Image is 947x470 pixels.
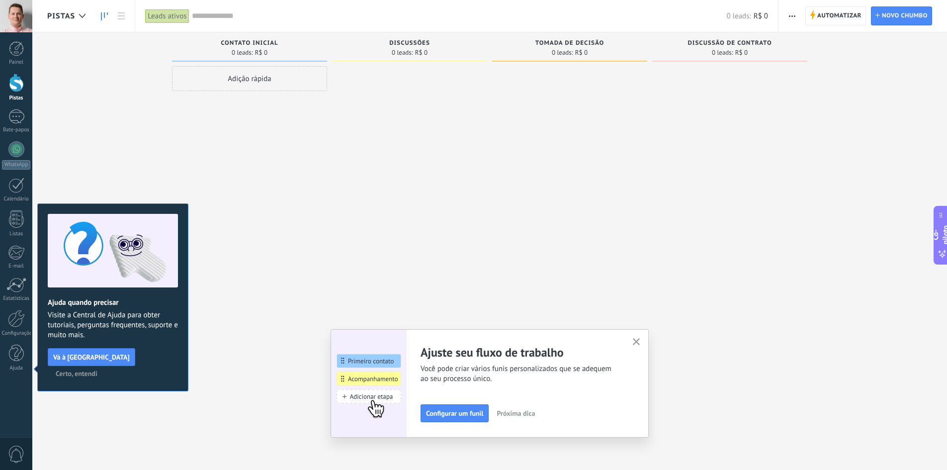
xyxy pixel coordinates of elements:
[255,48,267,57] font: R$ 0
[47,11,75,21] font: Pistas
[3,295,29,302] font: Estatísticas
[51,366,102,381] button: Certo, entendi
[221,39,278,47] font: Contato inicial
[389,39,430,47] font: Discussões
[688,39,772,47] font: Discussão de contrato
[805,6,866,25] a: Automatizar
[337,40,482,48] div: Discussões
[148,11,186,21] font: Leads ativos
[882,12,928,19] font: Novo chumbo
[4,161,28,168] font: WhatsApp
[113,6,130,26] a: Lista
[421,404,489,422] button: Configurar um funil
[3,126,29,133] font: Bate-papos
[657,40,802,48] div: Discussão de contrato
[415,48,428,57] font: R$ 0
[535,39,604,47] font: Tomada de decisão
[712,48,733,57] font: 0 leads:
[754,11,768,21] font: R$ 0
[48,348,135,366] button: Vá à [GEOGRAPHIC_DATA]
[871,6,932,25] a: Novo chumbo
[3,195,28,202] font: Calendário
[177,40,322,48] div: Contato inicial
[785,6,799,25] button: Mais
[492,406,539,421] button: Próxima dica
[48,298,119,307] font: Ajuda quando precisar
[726,11,751,21] font: 0 leads:
[232,48,253,57] font: 0 leads:
[2,330,35,337] font: Configurações
[96,6,113,26] a: Pistas
[575,48,588,57] font: R$ 0
[228,74,271,84] font: Adição rápida
[53,353,130,362] font: Vá à [GEOGRAPHIC_DATA]
[497,40,642,48] div: Tomada de decisão
[817,12,861,19] font: Automatizar
[497,409,535,418] font: Próxima dica
[421,364,611,383] font: Você pode criar vários funis personalizados que se adequem ao seu processo único.
[56,369,97,378] font: Certo, entendi
[735,48,748,57] font: R$ 0
[9,94,23,101] font: Pistas
[9,230,23,237] font: Listas
[48,310,178,340] font: Visite a Central de Ajuda para obter tutoriais, perguntas frequentes, suporte e muito mais.
[8,263,23,270] font: E-mail
[9,365,23,372] font: Ajuda
[9,59,23,66] font: Painel
[426,409,483,418] font: Configurar um funil
[552,48,573,57] font: 0 leads:
[421,345,564,360] font: Ajuste seu fluxo de trabalho
[392,48,413,57] font: 0 leads:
